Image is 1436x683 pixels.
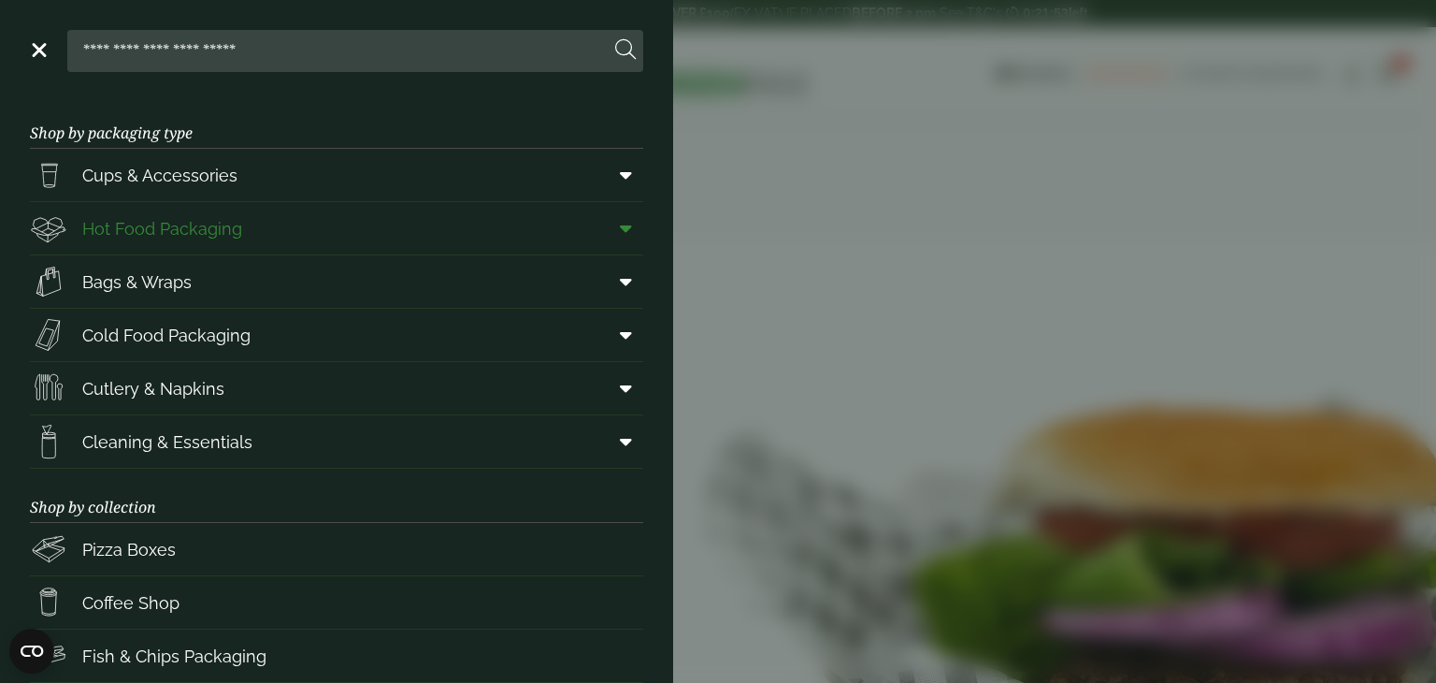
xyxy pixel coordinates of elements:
a: Hot Food Packaging [30,202,643,254]
img: HotDrink_paperCup.svg [30,584,67,621]
span: Bags & Wraps [82,269,192,295]
a: Fish & Chips Packaging [30,630,643,682]
img: Paper_carriers.svg [30,263,67,300]
img: Pizza_boxes.svg [30,530,67,568]
span: Cutlery & Napkins [82,376,224,401]
h3: Shop by collection [30,469,643,523]
img: open-wipe.svg [30,423,67,460]
h3: Shop by packaging type [30,94,643,149]
span: Cold Food Packaging [82,323,251,348]
img: PintNhalf_cup.svg [30,156,67,194]
button: Open CMP widget [9,629,54,674]
span: Cleaning & Essentials [82,429,252,455]
a: Cutlery & Napkins [30,362,643,414]
span: Fish & Chips Packaging [82,644,266,669]
a: Cleaning & Essentials [30,415,643,468]
span: Hot Food Packaging [82,216,242,241]
span: Coffee Shop [82,590,179,616]
a: Bags & Wraps [30,255,643,308]
a: Cold Food Packaging [30,309,643,361]
img: Sandwich_box.svg [30,316,67,354]
a: Cups & Accessories [30,149,643,201]
a: Pizza Boxes [30,523,643,575]
span: Cups & Accessories [82,163,237,188]
a: Coffee Shop [30,576,643,629]
span: Pizza Boxes [82,537,176,562]
img: Deli_box.svg [30,210,67,247]
img: Cutlery.svg [30,370,67,407]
